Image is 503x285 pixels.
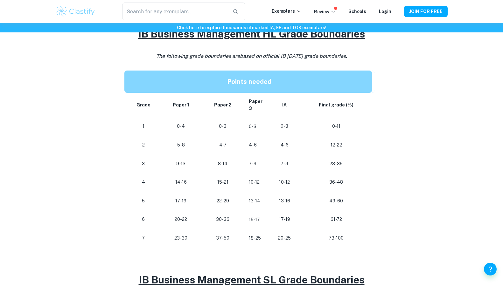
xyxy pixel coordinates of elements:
[207,197,239,205] p: 22-29
[132,234,155,242] p: 7
[348,9,366,14] a: Schools
[207,234,239,242] p: 37-50
[132,197,155,205] p: 5
[165,122,197,131] p: 0-4
[56,5,96,18] img: Clastify logo
[306,197,367,205] p: 49-60
[240,53,347,59] span: based on official IB [DATE] grade boundaries.
[227,78,271,85] strong: Points needed
[404,6,448,17] button: JOIN FOR FREE
[138,28,365,40] u: IB Business Management HL Grade Boundaries
[132,178,155,187] p: 4
[306,215,367,224] p: 61-72
[132,215,155,224] p: 6
[379,9,391,14] a: Login
[244,210,269,229] td: 15-17
[244,117,269,136] td: 0-3
[207,159,239,168] p: 8-14
[207,178,239,187] p: 15-21
[136,102,150,107] strong: Grade
[484,263,497,275] button: Help and Feedback
[214,102,232,107] strong: Paper 2
[165,215,197,224] p: 20-22
[165,197,197,205] p: 17-19
[156,53,347,59] i: The following grade boundaries are
[207,141,239,149] p: 4-7
[132,122,155,131] p: 1
[207,122,239,131] p: 0-3
[274,159,296,168] p: 7-9
[132,159,155,168] p: 3
[244,136,269,154] td: 4-6
[165,141,197,149] p: 5-8
[132,141,155,149] p: 2
[165,159,197,168] p: 9-13
[244,192,269,210] td: 13-14
[306,122,367,131] p: 0-11
[249,99,262,111] strong: Paper 3
[306,141,367,149] p: 12-22
[173,102,189,107] strong: Paper 1
[274,215,296,224] p: 17-19
[306,159,367,168] p: 23-35
[274,178,296,187] p: 10-12
[272,8,301,15] p: Exemplars
[306,234,367,242] p: 73-100
[244,229,269,248] td: 18-25
[207,215,239,224] p: 30-36
[314,8,336,15] p: Review
[274,234,296,242] p: 20-25
[165,178,197,187] p: 14-16
[319,102,353,107] strong: Final grade (%)
[244,154,269,173] td: 7-9
[122,3,227,20] input: Search for any exemplars...
[274,122,296,131] p: 0-3
[274,197,296,205] p: 13-16
[244,173,269,192] td: 10-12
[165,234,197,242] p: 23-30
[274,141,296,149] p: 4-6
[282,102,287,107] strong: IA
[306,178,367,187] p: 36-48
[1,24,502,31] h6: Click here to explore thousands of marked IA, EE and TOK exemplars !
